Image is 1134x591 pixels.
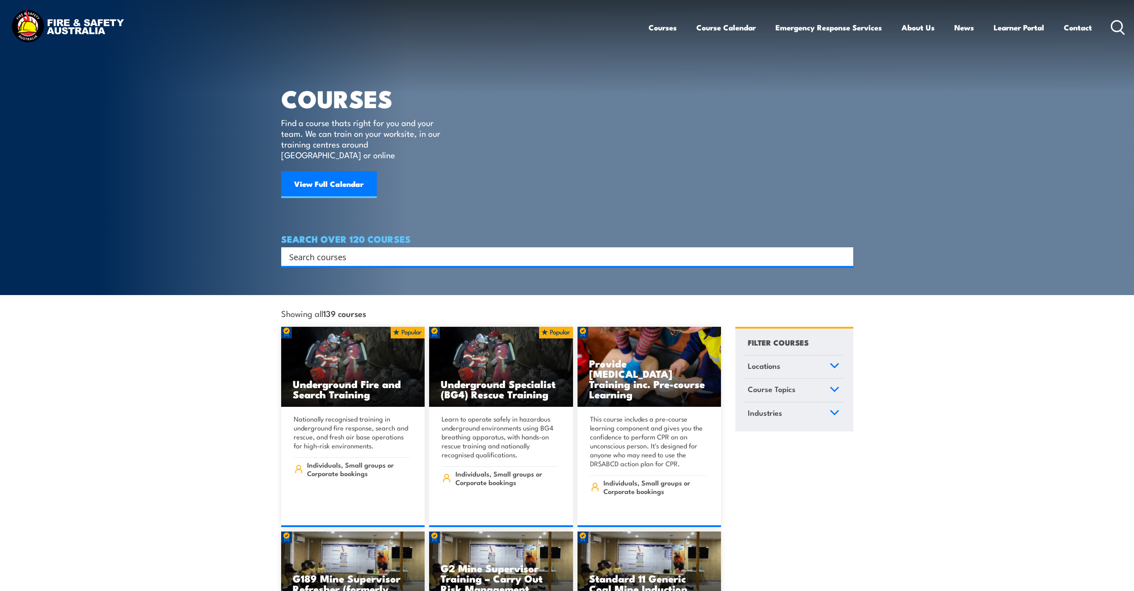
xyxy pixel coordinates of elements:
[954,16,974,39] a: News
[578,327,721,407] img: Low Voltage Rescue and Provide CPR
[776,16,882,39] a: Emergency Response Services
[748,407,782,419] span: Industries
[441,379,561,399] h3: Underground Specialist (BG4) Rescue Training
[323,307,366,319] strong: 139 courses
[307,460,409,477] span: Individuals, Small groups or Corporate bookings
[281,88,453,109] h1: COURSES
[744,379,843,402] a: Course Topics
[281,308,366,318] span: Showing all
[429,327,573,407] img: Underground mine rescue
[994,16,1044,39] a: Learner Portal
[696,16,756,39] a: Course Calendar
[649,16,677,39] a: Courses
[429,327,573,407] a: Underground Specialist (BG4) Rescue Training
[744,402,843,426] a: Industries
[838,250,850,263] button: Search magnifier button
[281,234,853,244] h4: SEARCH OVER 120 COURSES
[1064,16,1092,39] a: Contact
[590,414,706,468] p: This course includes a pre-course learning component and gives you the confidence to perform CPR ...
[281,327,425,407] a: Underground Fire and Search Training
[748,336,809,348] h4: FILTER COURSES
[578,327,721,407] a: Provide [MEDICAL_DATA] Training inc. Pre-course Learning
[455,469,558,486] span: Individuals, Small groups or Corporate bookings
[748,360,780,372] span: Locations
[281,171,377,198] a: View Full Calendar
[744,355,843,379] a: Locations
[291,250,835,263] form: Search form
[281,327,425,407] img: Underground mine rescue
[748,383,796,395] span: Course Topics
[294,414,410,450] p: Nationally recognised training in underground fire response, search and rescue, and fresh air bas...
[281,117,444,160] p: Find a course thats right for you and your team. We can train on your worksite, in our training c...
[293,379,413,399] h3: Underground Fire and Search Training
[442,414,558,459] p: Learn to operate safely in hazardous underground environments using BG4 breathing apparatus, with...
[289,250,834,263] input: Search input
[603,478,706,495] span: Individuals, Small groups or Corporate bookings
[902,16,935,39] a: About Us
[589,358,710,399] h3: Provide [MEDICAL_DATA] Training inc. Pre-course Learning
